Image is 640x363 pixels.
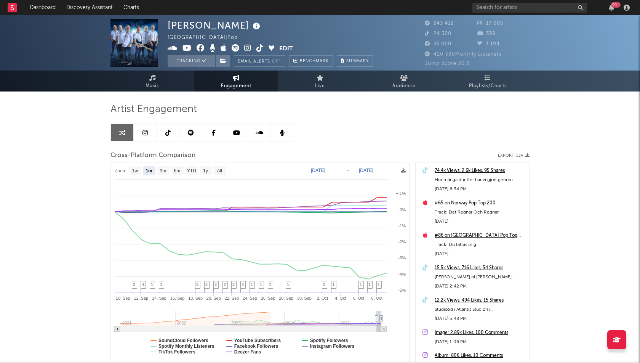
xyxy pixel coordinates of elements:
[469,82,507,91] span: Playlists/Charts
[425,31,451,36] span: 24 300
[371,296,382,300] text: 8. Oct
[396,191,406,196] text: + 1%
[317,296,328,300] text: 2. Oct
[279,44,293,54] button: Edit
[400,207,406,212] text: 0%
[214,282,217,287] span: 2
[279,296,293,300] text: 28. Sep
[362,71,446,92] a: Audience
[146,168,152,173] text: 1m
[435,240,525,249] div: Track: Du fattas mig
[332,282,334,287] span: 1
[425,42,451,47] span: 35 000
[194,71,278,92] a: Engagement
[435,208,525,217] div: Track: Det Regnar Och Regnar
[133,282,135,287] span: 2
[170,296,185,300] text: 16. Sep
[205,282,208,287] span: 2
[310,338,348,343] text: Spotify Followers
[315,82,325,91] span: Live
[446,71,530,92] a: Playlists/Charts
[435,328,525,337] a: Image: 2.89k Likes, 100 Comments
[435,185,525,194] div: [DATE] 6:34 PM
[158,338,208,343] text: SoundCloud Followers
[435,249,525,259] div: [DATE]
[261,296,275,300] text: 26. Sep
[398,239,406,244] text: -2%
[398,272,406,276] text: -4%
[311,168,325,173] text: [DATE]
[337,55,373,67] button: Summary
[110,105,197,114] span: Artist Engagement
[224,296,239,300] text: 22. Sep
[368,282,371,287] span: 1
[132,168,138,173] text: 1w
[287,282,289,287] span: 1
[435,263,525,273] a: 15.5k Views, 716 Likes, 54 Shares
[221,82,251,91] span: Engagement
[232,282,235,287] span: 2
[300,57,329,66] span: Benchmark
[435,314,525,323] div: [DATE] 5:48 PM
[278,71,362,92] a: Live
[425,61,470,66] span: Jump Score: 36.8
[435,217,525,226] div: [DATE]
[359,168,373,173] text: [DATE]
[234,344,278,349] text: Facebook Followers
[251,282,253,287] span: 1
[168,33,246,42] div: [GEOGRAPHIC_DATA] | Pop
[243,296,257,300] text: 24. Sep
[435,305,525,314] div: Studiotid i Atlantis Studion i [GEOGRAPHIC_DATA] med [PERSON_NAME] #magnuscarlson #weepingwillows...
[472,3,587,13] input: Search for artists
[269,282,271,287] span: 1
[187,168,196,173] text: YTD
[609,5,614,11] button: 99+
[498,153,530,158] button: Export CSV
[234,55,285,67] button: Email AlertsOff
[152,296,166,300] text: 14. Sep
[435,351,525,360] a: Album: 806 Likes, 10 Comments
[160,168,166,173] text: 3m
[168,55,215,67] button: Tracking
[477,21,503,26] span: 17 605
[611,2,621,8] div: 99 +
[260,282,262,287] span: 1
[234,338,281,343] text: YouTube Subscribers
[477,42,500,47] span: 3 194
[435,296,525,305] a: 12.2k Views, 494 Likes, 15 Shares
[203,168,208,173] text: 1y
[435,175,525,185] div: Hur många duetter har vi gjort genom tiderna tro? #duetter #lialarsson @lialarsson
[160,282,162,287] span: 1
[323,282,325,287] span: 2
[360,282,362,287] span: 1
[435,231,525,240] a: #86 on [GEOGRAPHIC_DATA] Pop Top 200
[346,168,350,173] text: →
[435,337,525,347] div: [DATE] 1:06 PM
[398,288,406,292] text: -5%
[398,223,406,228] text: -1%
[425,21,454,26] span: 243 412
[435,282,525,291] div: [DATE] 2:42 PM
[477,31,496,36] span: 338
[110,151,195,160] span: Cross-Platform Comparison
[234,349,261,355] text: Deezer Fans
[116,296,130,300] text: 10. Sep
[297,296,312,300] text: 30. Sep
[134,296,148,300] text: 12. Sep
[353,296,364,300] text: 6. Oct
[142,282,144,287] span: 4
[335,296,346,300] text: 4. Oct
[310,344,355,349] text: Instagram Followers
[196,282,198,287] span: 2
[115,168,126,173] text: Zoom
[378,282,380,287] span: 1
[435,199,525,208] a: #65 on Norway Pop Top 200
[146,82,160,91] span: Music
[217,168,222,173] text: All
[435,166,525,175] a: 74.4k Views, 2.6k Likes, 95 Shares
[206,296,221,300] text: 20. Sep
